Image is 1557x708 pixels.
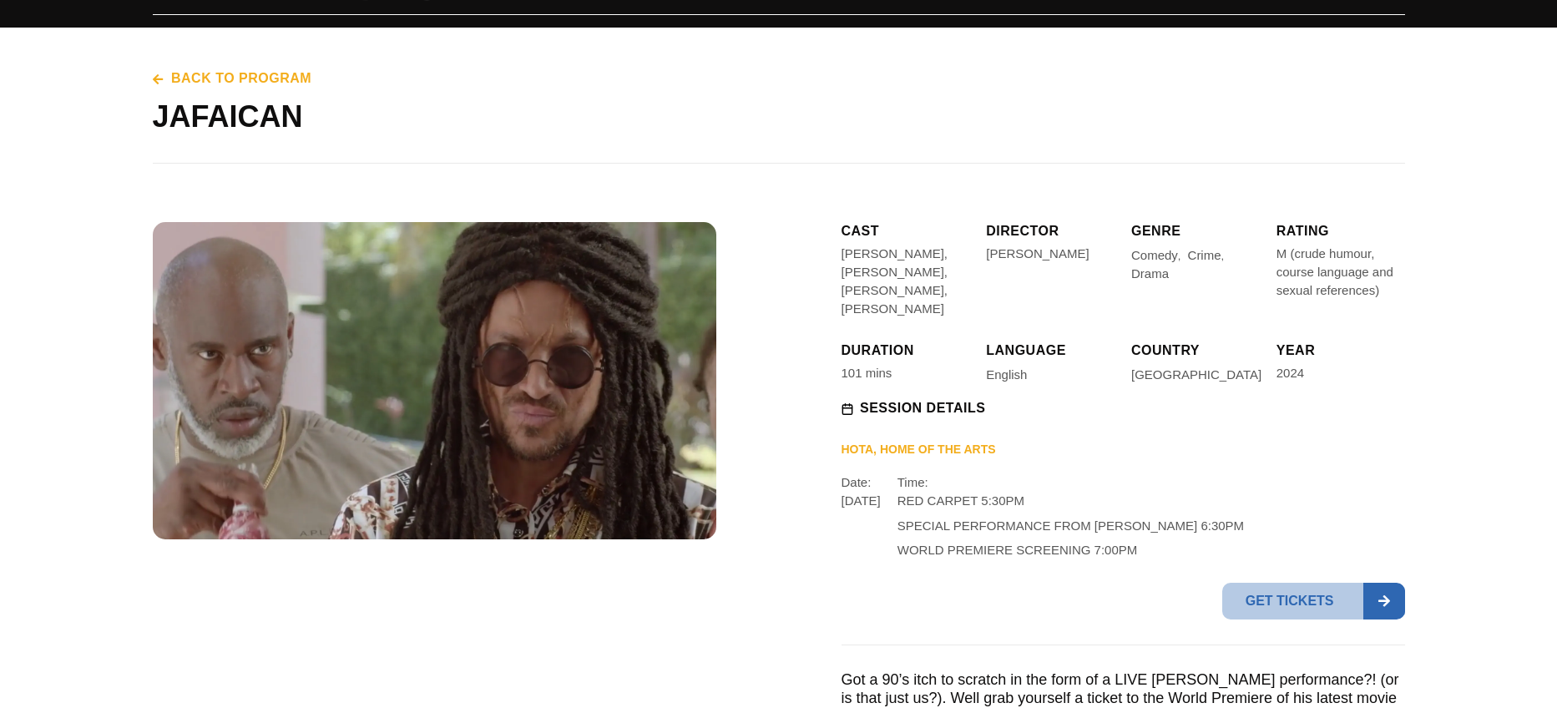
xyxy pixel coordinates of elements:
p: RED CARPET 5:30PM [897,492,1244,510]
h5: Year [1276,341,1405,360]
h5: Country [1131,341,1157,360]
div: Time: [897,473,1244,566]
h1: JAFAICAN [153,96,1405,138]
p: [DATE] [842,492,881,510]
p: [PERSON_NAME], [PERSON_NAME], [PERSON_NAME], [PERSON_NAME] [842,245,970,318]
div: Date: [842,473,881,517]
h5: Language [986,341,1115,360]
h5: Rating [1276,222,1329,240]
a: Get tickets [1222,583,1405,619]
h5: Director [986,222,1115,240]
span: Drama [1131,267,1169,280]
h5: CAST [842,222,970,240]
p: SPECIAL PERFORMANCE FROM [PERSON_NAME] 6:30PM [897,517,1244,535]
span: , [1221,250,1225,262]
div: 101 mins [842,364,892,382]
p: WORLD PREMIERE SCREENING 7:00PM [897,541,1244,559]
div: 2024 [1276,364,1304,382]
h5: Genre [1131,222,1260,240]
span: Get tickets [1222,583,1363,619]
h5: Duration [842,341,970,360]
div: M (crude humour, course language and sexual references) [1276,245,1405,300]
a: Back to program [153,69,312,88]
span: , [1178,250,1181,262]
span: HOTA, Home of the Arts [842,442,996,461]
div: [PERSON_NAME] [986,245,1089,263]
span: Crime [1188,249,1221,261]
span: [GEOGRAPHIC_DATA] [1131,368,1261,381]
span: Session details [856,399,985,417]
span: Back to program [167,69,311,88]
span: Comedy [1131,249,1178,261]
span: English [986,368,1027,381]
